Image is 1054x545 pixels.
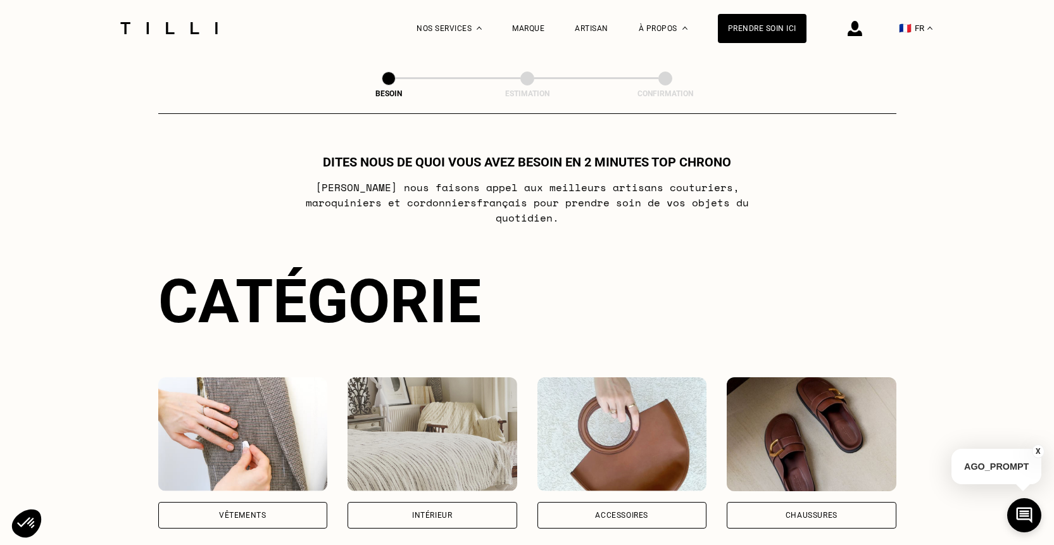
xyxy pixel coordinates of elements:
div: Catégorie [158,266,896,337]
p: [PERSON_NAME] nous faisons appel aux meilleurs artisans couturiers , maroquiniers et cordonniers ... [276,180,778,225]
span: 🇫🇷 [899,22,912,34]
img: menu déroulant [927,27,932,30]
div: Chaussures [786,511,838,519]
img: Chaussures [727,377,896,491]
img: Vêtements [158,377,328,491]
div: Confirmation [602,89,729,98]
img: Menu déroulant à propos [682,27,687,30]
a: Marque [512,24,544,33]
img: Menu déroulant [477,27,482,30]
div: Besoin [325,89,452,98]
div: Intérieur [412,511,452,519]
a: Artisan [575,24,608,33]
img: Logo du service de couturière Tilli [116,22,222,34]
p: AGO_PROMPT [951,449,1041,484]
h1: Dites nous de quoi vous avez besoin en 2 minutes top chrono [323,154,731,170]
img: Intérieur [348,377,517,491]
div: Accessoires [595,511,648,519]
button: X [1032,444,1045,458]
a: Prendre soin ici [718,14,806,43]
img: Accessoires [537,377,707,491]
div: Estimation [464,89,591,98]
img: icône connexion [848,21,862,36]
div: Vêtements [219,511,266,519]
